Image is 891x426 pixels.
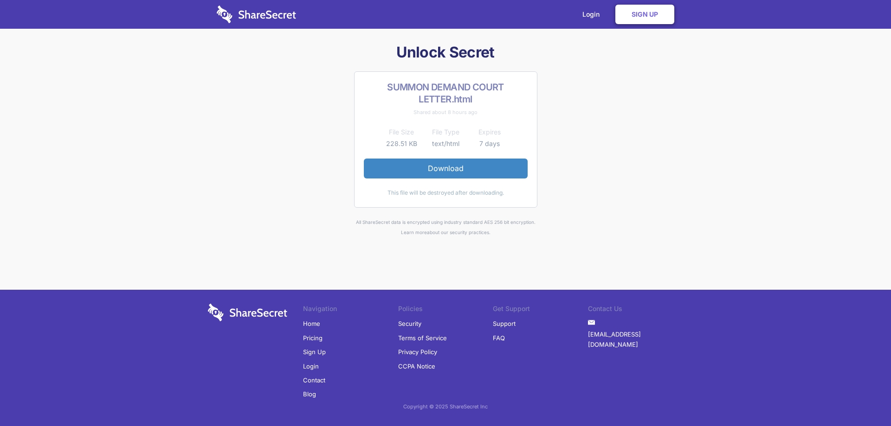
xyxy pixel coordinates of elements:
a: Home [303,317,320,331]
a: Download [364,159,528,178]
th: Expires [468,127,512,138]
a: Support [493,317,516,331]
a: Pricing [303,331,323,345]
a: Login [303,359,319,373]
a: Contact [303,373,325,387]
a: Privacy Policy [398,345,437,359]
th: File Type [424,127,468,138]
li: Policies [398,304,493,317]
a: [EMAIL_ADDRESS][DOMAIN_NAME] [588,327,683,352]
a: CCPA Notice [398,359,435,373]
a: FAQ [493,331,505,345]
a: Sign Up [303,345,326,359]
h2: SUMMON DEMAND COURT LETTER.html [364,81,528,105]
a: Security [398,317,421,331]
a: Blog [303,387,316,401]
a: Sign Up [615,5,674,24]
div: Shared about 8 hours ago [364,107,528,117]
a: Learn more [401,229,427,235]
div: This file will be destroyed after downloading. [364,188,528,198]
a: Terms of Service [398,331,447,345]
img: logo-wordmark-white-trans-d4663122ce5f474addd5e946df7df03e33cb6a1c49d2221995e7729f52c070b2.svg [208,304,287,321]
td: text/html [424,138,468,149]
td: 228.51 KB [380,138,424,149]
li: Navigation [303,304,398,317]
th: File Size [380,127,424,138]
h1: Unlock Secret [204,43,687,62]
td: 7 days [468,138,512,149]
img: logo-wordmark-white-trans-d4663122ce5f474addd5e946df7df03e33cb6a1c49d2221995e7729f52c070b2.svg [217,6,296,23]
li: Get Support [493,304,588,317]
div: All ShareSecret data is encrypted using industry standard AES 256 bit encryption. about our secur... [204,217,687,238]
li: Contact Us [588,304,683,317]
